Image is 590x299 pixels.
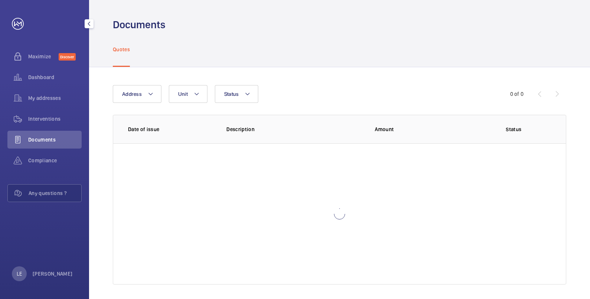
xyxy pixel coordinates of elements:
[476,126,551,133] p: Status
[510,90,524,98] div: 0 of 0
[29,189,81,197] span: Any questions ?
[169,85,207,103] button: Unit
[113,85,161,103] button: Address
[113,46,130,53] p: Quotes
[215,85,259,103] button: Status
[224,91,239,97] span: Status
[226,126,363,133] p: Description
[122,91,142,97] span: Address
[33,270,73,277] p: [PERSON_NAME]
[178,91,188,97] span: Unit
[59,53,76,61] span: Discover
[113,18,165,32] h1: Documents
[17,270,22,277] p: LE
[28,53,59,60] span: Maximize
[28,94,82,102] span: My addresses
[28,157,82,164] span: Compliance
[28,136,82,143] span: Documents
[28,115,82,123] span: Interventions
[128,126,214,133] p: Date of issue
[375,126,464,133] p: Amount
[28,74,82,81] span: Dashboard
